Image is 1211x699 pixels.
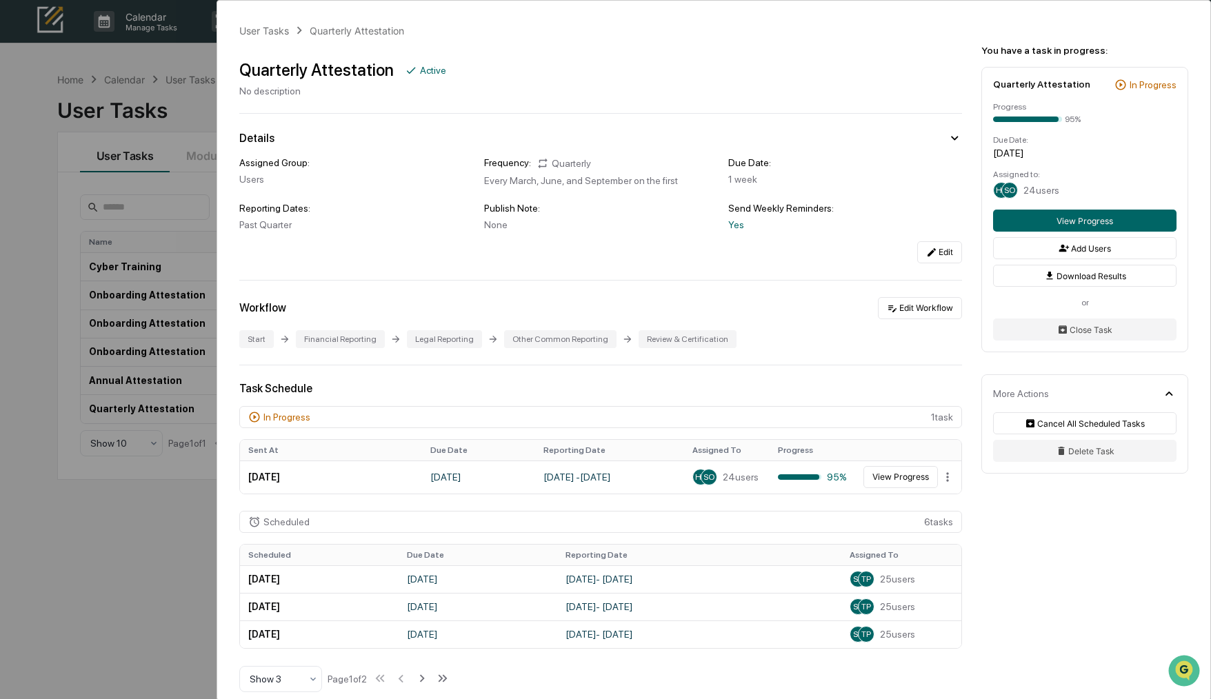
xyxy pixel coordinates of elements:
th: Due Date [422,440,535,460]
div: Start [239,330,274,348]
div: Send Weekly Reminders: [728,203,962,214]
span: Data Lookup [28,199,87,213]
td: [DATE] [399,620,557,648]
div: Details [239,132,274,145]
div: Quarterly Attestation [239,60,394,80]
th: Progress [770,440,855,460]
span: TP [861,574,871,584]
div: In Progress [1130,79,1177,90]
span: Preclearance [28,173,89,187]
td: [DATE] [422,460,535,494]
td: [DATE] [240,565,399,593]
div: Progress [993,102,1177,112]
div: Assigned Group: [239,157,473,168]
div: Workflow [239,301,286,314]
p: How can we help? [14,28,251,50]
button: Delete Task [993,440,1177,462]
div: Due Date: [993,135,1177,145]
div: Task Schedule [239,382,962,395]
div: You have a task in progress: [981,45,1188,56]
th: Due Date [399,545,557,565]
span: 25 users [880,629,915,640]
span: SB [853,602,863,611]
div: Quarterly Attestation [310,25,404,37]
a: 🗄️Attestations [94,168,177,192]
div: 6 task s [239,511,962,533]
div: Publish Note: [484,203,718,214]
div: Yes [728,219,962,230]
div: Scheduled [263,516,310,527]
div: None [484,219,718,230]
button: View Progress [993,210,1177,232]
div: 🔎 [14,201,25,212]
button: Cancel All Scheduled Tasks [993,412,1177,434]
div: Financial Reporting [296,330,385,348]
div: We're available if you need us! [47,119,174,130]
td: [DATE] - [DATE] [535,460,684,494]
button: Edit Workflow [878,297,962,319]
span: HB [695,472,706,482]
div: 🖐️ [14,174,25,185]
span: Attestations [114,173,171,187]
div: Page 1 of 2 [328,673,367,685]
div: [DATE] [993,148,1177,159]
button: Close Task [993,318,1177,341]
span: Pylon [137,233,167,243]
div: Active [420,65,446,76]
div: 1 task [239,406,962,428]
div: Every March, June, and September on the first [484,175,718,186]
td: [DATE] [240,620,399,648]
th: Assigned To [684,440,770,460]
div: Users [239,174,473,185]
div: Due Date: [728,157,962,168]
span: HB [996,185,1007,195]
div: Quarterly Attestation [993,79,1090,90]
span: 24 users [723,472,759,483]
td: [DATE] - [DATE] [557,620,841,648]
img: 1746055101610-c473b297-6a78-478c-a979-82029cc54cd1 [14,105,39,130]
td: [DATE] [240,460,422,494]
span: 25 users [880,574,915,585]
button: Edit [917,241,962,263]
span: SB [853,629,863,639]
div: In Progress [263,412,310,423]
div: Past Quarter [239,219,473,230]
td: [DATE] [399,593,557,620]
span: TP [861,629,871,639]
span: TP [861,602,871,611]
span: 24 users [1023,185,1059,196]
div: Start new chat [47,105,226,119]
div: Quarterly [537,157,591,170]
td: [DATE] [399,565,557,593]
div: or [993,298,1177,307]
button: View Progress [863,466,938,488]
a: 🔎Data Lookup [8,194,92,219]
div: 95% [778,472,847,483]
a: Powered byPylon [97,232,167,243]
span: SO [703,472,714,482]
td: [DATE] - [DATE] [557,565,841,593]
div: Frequency: [484,157,531,170]
td: [DATE] [240,593,399,620]
div: 1 week [728,174,962,185]
span: 25 users [880,601,915,612]
div: Reporting Dates: [239,203,473,214]
div: 95% [1065,114,1081,124]
div: No description [239,85,446,97]
iframe: Open customer support [1167,654,1204,691]
div: Legal Reporting [407,330,482,348]
td: [DATE] - [DATE] [557,593,841,620]
th: Reporting Date [557,545,841,565]
div: Assigned to: [993,170,1177,179]
div: User Tasks [239,25,289,37]
div: More Actions [993,388,1049,399]
button: Add Users [993,237,1177,259]
a: 🖐️Preclearance [8,168,94,192]
div: Review & Certification [639,330,737,348]
th: Scheduled [240,545,399,565]
button: Download Results [993,265,1177,287]
div: Other Common Reporting [504,330,617,348]
th: Reporting Date [535,440,684,460]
